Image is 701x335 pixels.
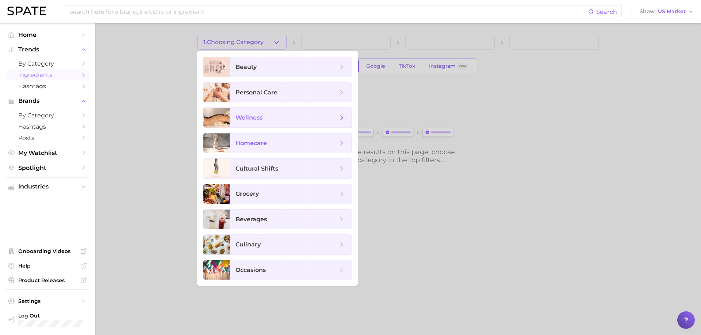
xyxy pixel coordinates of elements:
[18,112,77,119] span: by Category
[18,164,77,171] span: Spotlight
[235,190,259,197] span: grocery
[197,51,358,286] ul: 1.Choosing Category
[235,165,278,172] span: cultural shifts
[18,277,77,284] span: Product Releases
[18,123,77,130] span: Hashtags
[6,29,89,40] a: Home
[6,296,89,307] a: Settings
[7,7,46,15] img: SPATE
[6,181,89,192] button: Industries
[596,8,617,15] span: Search
[6,260,89,271] a: Help
[69,5,588,18] input: Search here for a brand, industry, or ingredient
[235,266,266,273] span: occasions
[6,96,89,106] button: Brands
[640,9,656,13] span: Show
[18,46,77,53] span: Trends
[235,114,263,121] span: wellness
[235,241,261,248] span: culinary
[18,298,77,304] span: Settings
[6,310,89,329] a: Log out. Currently logged in with e-mail clee@jamiesonlabs.com.
[6,110,89,121] a: by Category
[6,162,89,174] a: Spotlight
[6,69,89,81] a: Ingredients
[6,132,89,144] a: Posts
[6,121,89,132] a: Hashtags
[235,89,277,96] span: personal care
[6,58,89,69] a: by Category
[235,63,257,70] span: beauty
[18,149,77,156] span: My Watchlist
[6,275,89,286] a: Product Releases
[18,31,77,38] span: Home
[658,9,686,13] span: US Market
[18,135,77,141] span: Posts
[18,262,77,269] span: Help
[18,248,77,254] span: Onboarding Videos
[18,83,77,90] span: Hashtags
[235,216,267,223] span: beverages
[235,140,267,147] span: homecare
[6,246,89,257] a: Onboarding Videos
[6,81,89,92] a: Hashtags
[18,60,77,67] span: by Category
[18,98,77,104] span: Brands
[18,183,77,190] span: Industries
[6,44,89,55] button: Trends
[18,312,83,319] span: Log Out
[6,147,89,159] a: My Watchlist
[18,71,77,78] span: Ingredients
[638,7,696,16] button: ShowUS Market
